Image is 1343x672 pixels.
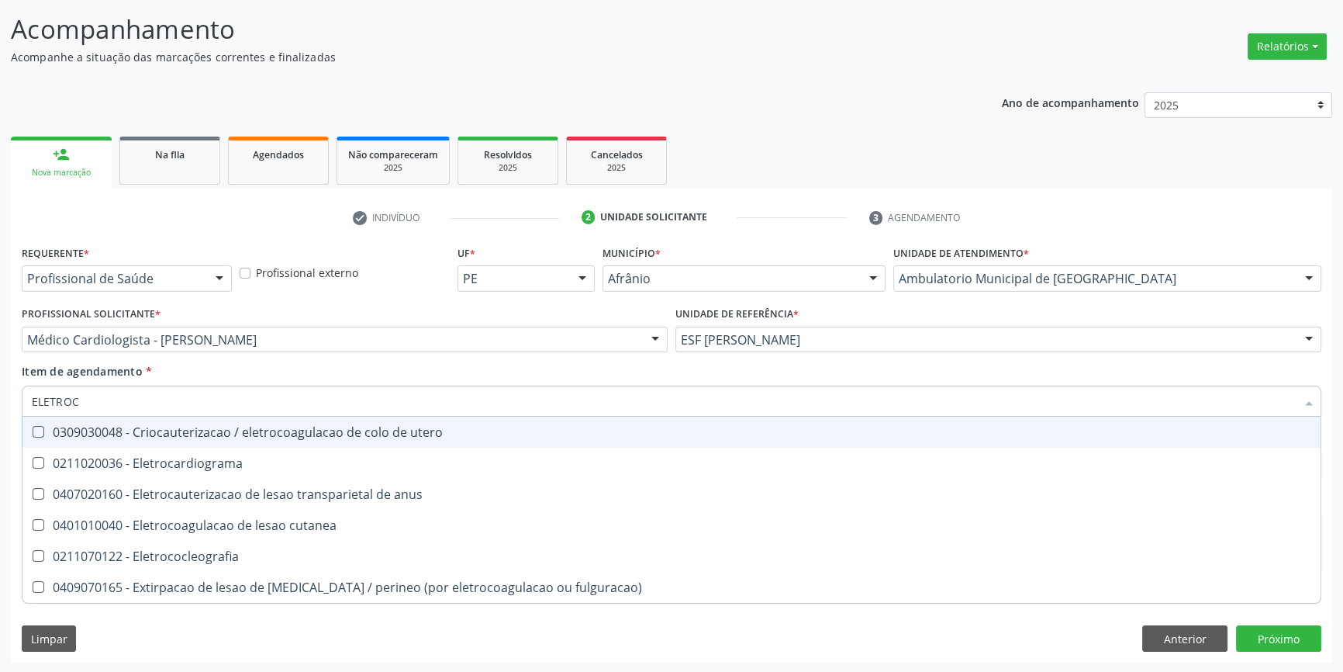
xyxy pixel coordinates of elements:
label: Profissional Solicitante [22,303,161,327]
span: Médico Cardiologista - [PERSON_NAME] [27,332,636,348]
div: 2025 [348,162,438,174]
label: Unidade de referência [675,303,799,327]
label: Requerente [22,241,89,265]
div: Nova marcação [22,167,101,178]
span: Afrânio [608,271,854,286]
div: 0211070122 - Eletrococleografia [32,550,1311,563]
span: Cancelados [591,148,643,161]
div: Unidade solicitante [600,210,707,224]
div: 2025 [469,162,547,174]
span: Na fila [155,148,185,161]
div: 0211020036 - Eletrocardiograma [32,457,1311,469]
span: Agendados [253,148,304,161]
p: Acompanhamento [11,10,936,49]
span: PE [463,271,563,286]
span: Profissional de Saúde [27,271,200,286]
p: Acompanhe a situação das marcações correntes e finalizadas [11,49,936,65]
button: Limpar [22,625,76,652]
button: Próximo [1236,625,1321,652]
button: Anterior [1142,625,1227,652]
input: Buscar por procedimentos [32,386,1296,417]
div: 0401010040 - Eletrocoagulacao de lesao cutanea [32,519,1311,532]
span: Não compareceram [348,148,438,161]
div: 2025 [578,162,655,174]
label: UF [457,241,475,265]
div: person_add [53,146,70,163]
p: Ano de acompanhamento [1002,92,1139,112]
button: Relatórios [1248,33,1327,60]
label: Município [602,241,661,265]
span: Ambulatorio Municipal de [GEOGRAPHIC_DATA] [899,271,1289,286]
label: Profissional externo [256,265,358,281]
div: 0309030048 - Criocauterizacao / eletrocoagulacao de colo de utero [32,426,1311,438]
div: 0409070165 - Extirpacao de lesao de [MEDICAL_DATA] / perineo (por eletrocoagulacao ou fulguracao) [32,581,1311,594]
div: 2 [582,210,596,224]
span: Item de agendamento [22,364,143,379]
div: 0407020160 - Eletrocauterizacao de lesao transparietal de anus [32,488,1311,501]
label: Unidade de atendimento [893,241,1029,265]
span: ESF [PERSON_NAME] [681,332,1289,348]
span: Resolvidos [484,148,532,161]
